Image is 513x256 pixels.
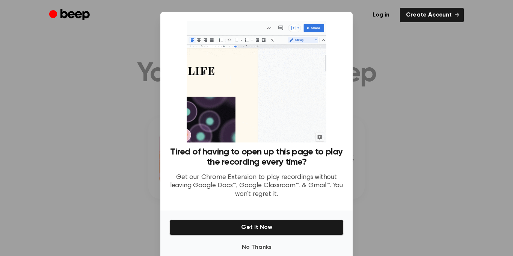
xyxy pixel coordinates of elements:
[49,8,92,23] a: Beep
[169,220,344,235] button: Get It Now
[367,8,395,22] a: Log in
[187,21,326,142] img: Beep extension in action
[169,173,344,199] p: Get our Chrome Extension to play recordings without leaving Google Docs™, Google Classroom™, & Gm...
[169,240,344,255] button: No Thanks
[169,147,344,167] h3: Tired of having to open up this page to play the recording every time?
[400,8,464,22] a: Create Account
